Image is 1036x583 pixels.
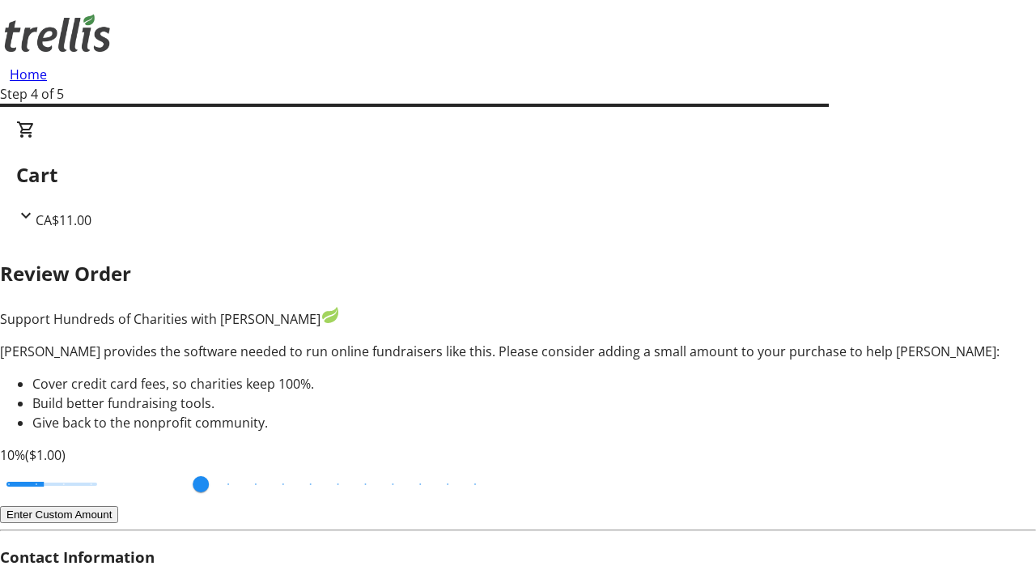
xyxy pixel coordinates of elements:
li: Build better fundraising tools. [32,394,1036,413]
li: Cover credit card fees, so charities keep 100%. [32,374,1036,394]
span: CA$11.00 [36,211,91,229]
li: Give back to the nonprofit community. [32,413,1036,432]
div: CartCA$11.00 [16,120,1020,230]
h2: Cart [16,160,1020,189]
